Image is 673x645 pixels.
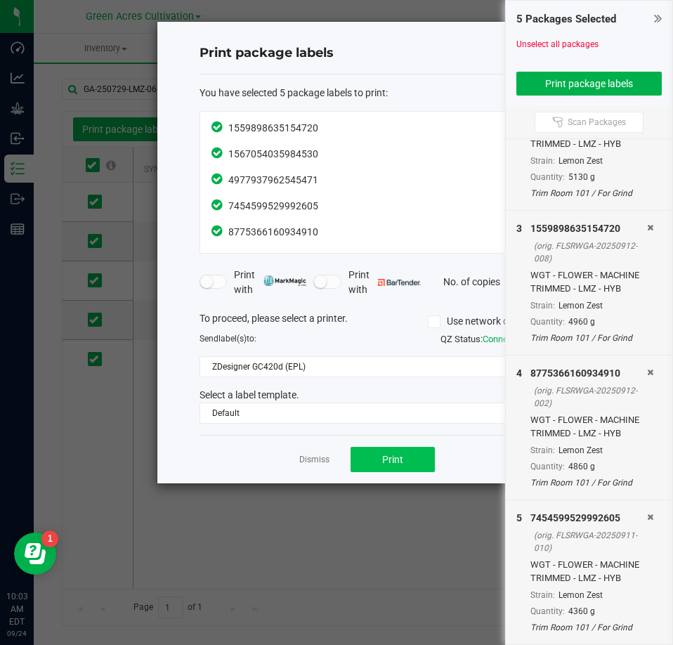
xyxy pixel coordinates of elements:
span: Strain: [530,445,555,455]
span: 5130 g [568,172,595,182]
span: In Sync [211,119,225,134]
span: Strain: [530,156,555,166]
span: You have selected 5 package labels to print [200,87,386,98]
span: Quantity: [530,606,565,616]
span: 4960 g [568,317,595,327]
div: (orig. FLSRWGA-20250912-002) [534,384,647,410]
div: : [200,86,535,100]
span: 4360 g [568,606,595,616]
div: Trim Room 101 / For Grind [530,332,647,344]
span: 4860 g [568,462,595,471]
div: WGT - FLOWER - MACHINE TRIMMED - LMZ - HYB [530,413,647,441]
img: bartender.png [378,279,421,286]
span: 4977937962545471 [228,174,318,185]
span: In Sync [211,171,225,186]
button: Print package labels [516,72,662,96]
span: 4 [516,367,522,379]
span: Quantity: [530,172,565,182]
span: Strain: [530,590,555,600]
span: No. of copies [443,275,500,287]
span: In Sync [211,223,225,238]
iframe: Resource center [14,533,56,575]
button: Print [351,447,435,472]
div: WGT - FLOWER - MACHINE TRIMMED - LMZ - HYB [530,268,647,296]
span: Quantity: [530,462,565,471]
div: (orig. FLSRWGA-20250912-008) [534,240,647,265]
span: Print with [348,268,421,297]
iframe: Resource center unread badge [41,530,58,547]
span: Strain: [530,301,555,311]
span: 3 [516,223,522,234]
span: Lemon Zest [558,445,603,455]
span: label(s) [218,334,247,344]
div: WGT - FLOWER - MACHINE TRIMMED - LMZ - HYB [530,558,647,585]
div: Trim Room 101 / For Grind [530,187,647,200]
div: 7454599529992605 [530,511,647,526]
span: 1567054035984530 [228,148,318,159]
span: Print with [234,268,306,297]
a: Unselect all packages [516,39,599,49]
span: Lemon Zest [558,156,603,166]
div: Trim Room 101 / For Grind [530,476,647,489]
span: In Sync [211,197,225,212]
h4: Print package labels [200,44,535,63]
label: Use network devices [428,314,535,329]
span: Default [200,403,517,423]
span: ZDesigner GC420d (EPL) [200,357,517,377]
div: To proceed, please select a printer. [189,311,546,332]
span: 5 [516,512,522,523]
span: Print [382,454,403,465]
span: In Sync [211,145,225,160]
span: Quantity: [530,317,565,327]
div: Trim Room 101 / For Grind [530,621,647,634]
span: Scan Packages [568,117,626,128]
div: 1559898635154720 [530,221,647,236]
span: 7454599529992605 [228,200,318,211]
img: mark_magic_cybra.png [263,275,306,286]
div: Select a label template. [189,388,546,403]
span: 8775366160934910 [228,226,318,237]
span: QZ Status: [440,334,535,344]
a: Dismiss [299,454,329,466]
div: (orig. FLSRWGA-20250911-010) [534,529,647,554]
span: Connected [483,334,525,344]
span: Lemon Zest [558,301,603,311]
span: Send to: [200,334,256,344]
span: Lemon Zest [558,590,603,600]
span: 1559898635154720 [228,122,318,133]
div: 8775366160934910 [530,366,647,381]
